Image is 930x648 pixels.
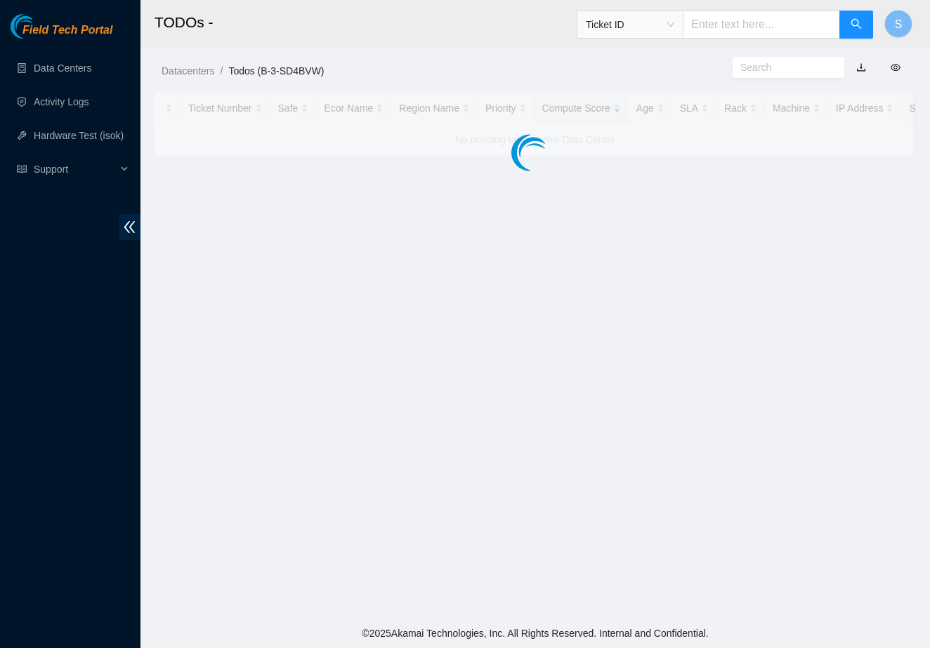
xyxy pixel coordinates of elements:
[11,25,112,44] a: Akamai TechnologiesField Tech Portal
[891,62,900,72] span: eye
[851,18,862,32] span: search
[34,62,91,74] a: Data Centers
[34,130,124,141] a: Hardware Test (isok)
[586,14,674,35] span: Ticket ID
[162,65,214,77] a: Datacenters
[11,14,71,39] img: Akamai Technologies
[119,214,140,240] span: double-left
[740,60,825,75] input: Search
[895,15,903,33] span: S
[22,24,112,37] span: Field Tech Portal
[846,56,877,79] button: download
[884,10,912,38] button: S
[17,164,27,174] span: read
[34,96,89,107] a: Activity Logs
[220,65,223,77] span: /
[228,65,324,77] a: Todos (B-3-SD4BVW)
[140,619,930,648] footer: © 2025 Akamai Technologies, Inc. All Rights Reserved. Internal and Confidential.
[34,155,117,183] span: Support
[839,11,873,39] button: search
[683,11,840,39] input: Enter text here...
